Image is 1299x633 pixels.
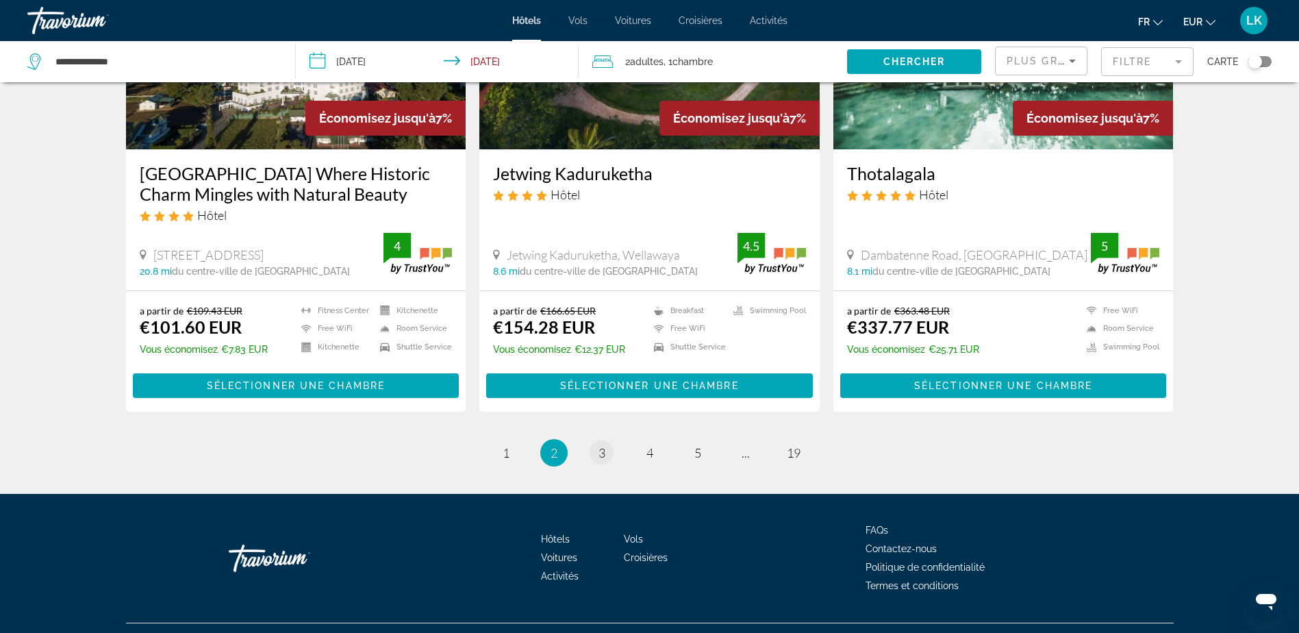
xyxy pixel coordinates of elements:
[541,571,579,582] a: Activités
[737,238,765,254] div: 4.5
[659,101,820,136] div: 7%
[493,266,520,277] span: 8.6 mi
[493,163,806,184] a: Jetwing Kaduruketha
[541,552,577,563] a: Voitures
[1246,14,1262,27] span: LK
[140,208,453,223] div: 4 star Hotel
[647,323,727,335] li: Free WiFi
[1091,238,1118,254] div: 5
[847,344,925,355] span: Vous économisez
[520,266,698,277] span: du centre-ville de [GEOGRAPHIC_DATA]
[1183,12,1215,32] button: Change currency
[847,49,981,74] button: Chercher
[914,380,1092,391] span: Sélectionner une chambre
[153,247,264,262] span: [STREET_ADDRESS]
[1207,52,1238,71] span: Carte
[624,534,643,545] span: Vols
[630,56,664,67] span: Adultes
[294,323,373,335] li: Free WiFi
[872,266,1050,277] span: du centre-ville de [GEOGRAPHIC_DATA]
[126,439,1174,467] nav: Pagination
[1101,47,1194,77] button: Filter
[866,562,985,573] span: Politique de confidentialité
[383,233,452,273] img: trustyou-badge.svg
[486,376,813,391] a: Sélectionner une chambre
[866,525,888,536] a: FAQs
[373,341,452,353] li: Shuttle Service
[727,305,806,316] li: Swimming Pool
[1138,12,1163,32] button: Change language
[551,187,580,202] span: Hôtel
[1007,53,1076,69] mat-select: Sort by
[847,187,1160,202] div: 5 star Hotel
[1080,341,1159,353] li: Swimming Pool
[133,376,459,391] a: Sélectionner une chambre
[493,305,537,316] span: a partir de
[847,305,891,316] span: a partir de
[1183,16,1202,27] span: EUR
[187,305,242,316] del: €109.43 EUR
[560,380,738,391] span: Sélectionner une chambre
[679,15,722,26] a: Croisières
[383,238,411,254] div: 4
[1080,323,1159,335] li: Room Service
[1138,16,1150,27] span: fr
[1244,578,1288,622] iframe: Bouton de lancement de la fenêtre de messagerie
[894,305,950,316] del: €363.48 EUR
[847,344,979,355] p: €25.71 EUR
[737,233,806,273] img: trustyou-badge.svg
[625,52,664,71] span: 2
[579,41,847,82] button: Travelers: 2 adults, 0 children
[847,163,1160,184] a: Thotalagala
[551,445,557,460] span: 2
[647,305,727,316] li: Breakfast
[493,344,625,355] p: €12.37 EUR
[1091,233,1159,273] img: trustyou-badge.svg
[541,534,570,545] a: Hôtels
[319,111,436,125] span: Économisez jusqu'à
[787,445,800,460] span: 19
[296,41,578,82] button: Check-in date: Sep 16, 2025 Check-out date: Sep 17, 2025
[1236,6,1272,35] button: User Menu
[750,15,787,26] a: Activités
[646,445,653,460] span: 4
[847,266,872,277] span: 8.1 mi
[664,52,713,71] span: , 1
[140,344,218,355] span: Vous économisez
[512,15,541,26] span: Hôtels
[140,344,268,355] p: €7.83 EUR
[1007,55,1170,66] span: Plus grandes économies
[493,187,806,202] div: 4 star Hotel
[742,445,750,460] span: ...
[27,3,164,38] a: Travorium
[672,56,713,67] span: Chambre
[1238,55,1272,68] button: Toggle map
[172,266,350,277] span: du centre-ville de [GEOGRAPHIC_DATA]
[493,344,571,355] span: Vous économisez
[568,15,588,26] a: Vols
[866,543,937,554] a: Contactez-nous
[140,316,242,337] ins: €101.60 EUR
[373,305,452,316] li: Kitchenette
[866,580,959,591] span: Termes et conditions
[294,341,373,353] li: Kitchenette
[140,266,172,277] span: 20.8 mi
[140,305,184,316] span: a partir de
[694,445,701,460] span: 5
[840,376,1167,391] a: Sélectionner une chambre
[294,305,373,316] li: Fitness Center
[493,316,595,337] ins: €154.28 EUR
[197,208,227,223] span: Hôtel
[919,187,948,202] span: Hôtel
[229,538,366,579] a: Travorium
[486,373,813,398] button: Sélectionner une chambre
[503,445,509,460] span: 1
[615,15,651,26] span: Voitures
